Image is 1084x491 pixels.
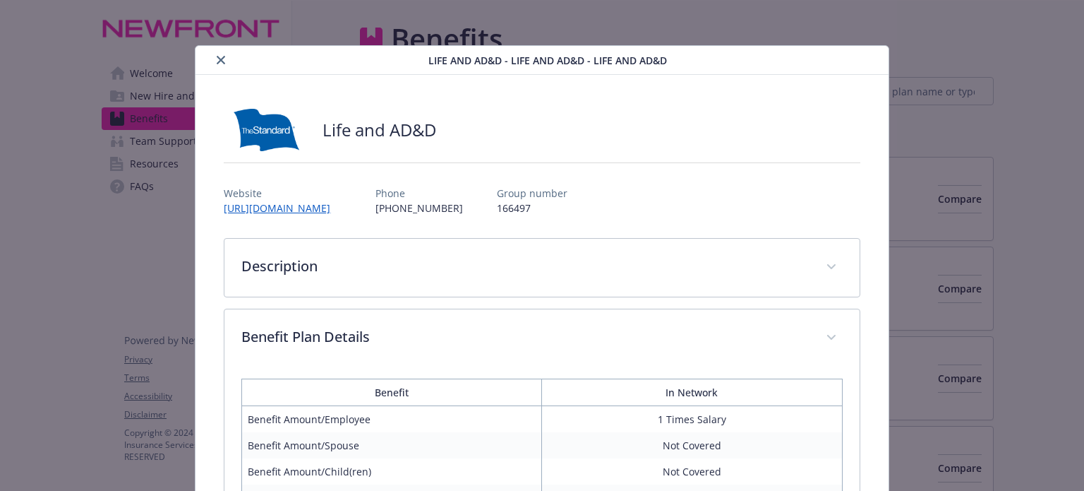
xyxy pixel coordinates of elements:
span: Life and AD&D - Life and AD&D - Life and AD&D [428,53,667,68]
td: Benefit Amount/Child(ren) [242,459,542,485]
p: Description [241,256,808,277]
p: [PHONE_NUMBER] [375,201,463,215]
p: Group number [497,186,567,201]
div: Benefit Plan Details [224,309,859,367]
a: [URL][DOMAIN_NAME] [224,201,342,215]
img: Standard Insurance Company [224,109,308,151]
p: 166497 [497,201,567,215]
button: close [212,52,229,69]
td: Not Covered [542,459,842,485]
th: Benefit [242,379,542,406]
td: Not Covered [542,432,842,459]
h2: Life and AD&D [323,118,436,142]
p: Website [224,186,342,201]
th: In Network [542,379,842,406]
p: Phone [375,186,463,201]
p: Benefit Plan Details [241,326,808,348]
td: Benefit Amount/Spouse [242,432,542,459]
td: 1 Times Salary [542,406,842,433]
div: Description [224,239,859,297]
td: Benefit Amount/Employee [242,406,542,433]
